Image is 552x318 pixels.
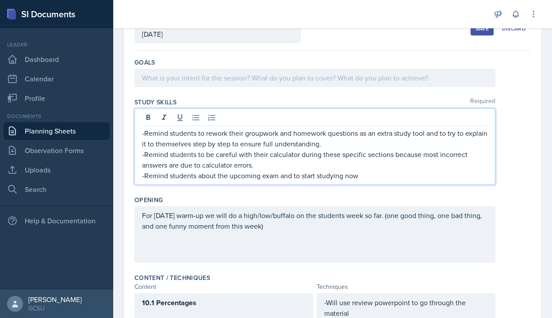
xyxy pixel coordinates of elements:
div: Save [475,25,489,32]
a: Dashboard [4,50,110,68]
label: Goals [134,58,155,67]
a: Search [4,180,110,198]
p: For [DATE] warm-up we will do a high/low/buffalo on the students week so far. (one good thing, on... [142,210,488,231]
label: Content / Techniques [134,273,210,282]
label: Opening [134,195,163,204]
a: Planning Sheets [4,122,110,140]
div: Content [134,282,313,291]
button: Save [471,22,494,35]
div: GCSU [28,304,82,313]
div: Help & Documentation [4,212,110,230]
div: Techniques [317,282,495,291]
label: Study Skills [134,98,176,107]
a: Calendar [4,70,110,88]
a: Profile [4,89,110,107]
div: Discard [502,25,526,32]
div: [PERSON_NAME] [28,295,82,304]
div: Leader [4,41,110,49]
p: -Remind students to be careful with their calculator during these specific sections because most ... [142,149,488,170]
span: Required [470,98,495,107]
a: Uploads [4,161,110,179]
strong: 10.1 Percentages [142,298,196,308]
p: -Remind students to rework their groupwork and homework questions as an extra study tool and to t... [142,128,488,149]
button: Discard [497,22,531,35]
a: Observation Forms [4,142,110,159]
p: -Remind students about the upcoming exam and to start studying now [142,170,488,181]
div: Documents [4,112,110,120]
